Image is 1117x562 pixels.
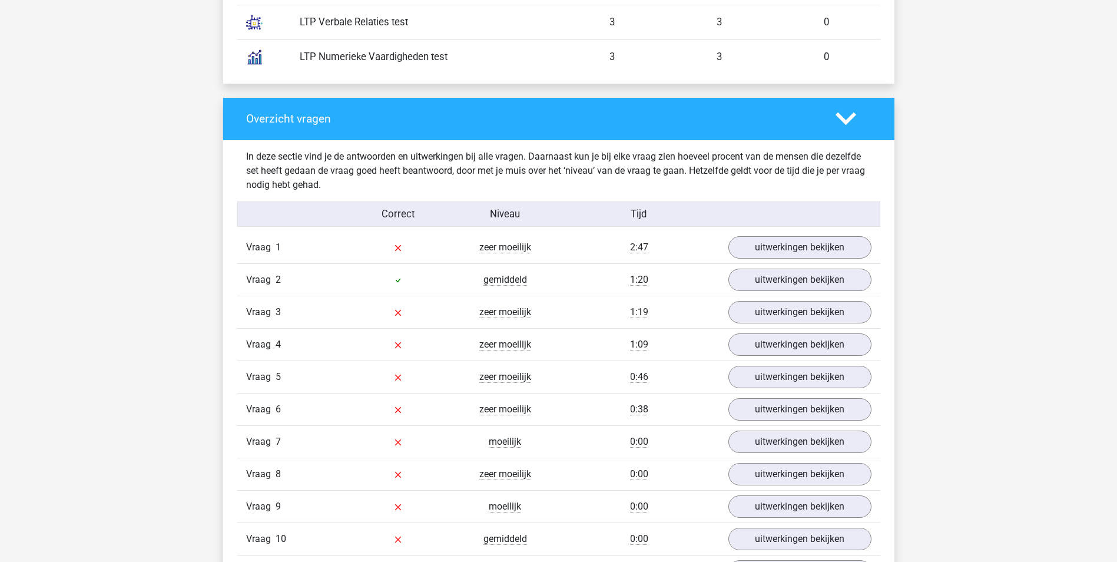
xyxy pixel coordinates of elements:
span: 0:00 [630,468,648,480]
img: numerical_reasoning.c2aee8c4b37e.svg [240,42,269,72]
div: In deze sectie vind je de antwoorden en uitwerkingen bij alle vragen. Daarnaast kun je bij elke v... [237,150,880,192]
span: 2:47 [630,242,648,253]
a: uitwerkingen bekijken [728,463,871,485]
a: uitwerkingen bekijken [728,366,871,388]
span: zeer moeilijk [479,306,531,318]
span: 8 [276,468,281,480]
span: Vraag [246,240,276,254]
a: uitwerkingen bekijken [728,398,871,421]
div: Tijd [558,207,719,222]
span: gemiddeld [483,274,527,286]
span: Vraag [246,532,276,546]
a: uitwerkingen bekijken [728,269,871,291]
a: uitwerkingen bekijken [728,495,871,518]
span: 3 [276,306,281,318]
div: Correct [344,207,452,222]
span: 1:20 [630,274,648,286]
div: 3 [666,15,773,29]
span: gemiddeld [483,533,527,545]
div: LTP Verbale Relaties test [291,15,559,29]
a: uitwerkingen bekijken [728,301,871,323]
span: 0:00 [630,436,648,448]
div: Niveau [452,207,559,222]
img: analogies.7686177dca09.svg [240,8,269,37]
span: zeer moeilijk [479,404,531,415]
span: 9 [276,501,281,512]
span: 6 [276,404,281,415]
a: uitwerkingen bekijken [728,431,871,453]
span: Vraag [246,305,276,319]
span: zeer moeilijk [479,371,531,383]
span: Vraag [246,370,276,384]
span: 0:00 [630,533,648,545]
span: 1:09 [630,339,648,351]
span: 5 [276,371,281,382]
a: uitwerkingen bekijken [728,333,871,356]
div: 0 [773,15,880,29]
span: Vraag [246,435,276,449]
span: 7 [276,436,281,447]
span: 0:00 [630,501,648,513]
div: 3 [666,49,773,64]
span: moeilijk [489,436,521,448]
span: Vraag [246,467,276,481]
span: 0:38 [630,404,648,415]
div: 3 [559,49,666,64]
div: 0 [773,49,880,64]
span: moeilijk [489,501,521,513]
a: uitwerkingen bekijken [728,528,871,550]
span: 4 [276,339,281,350]
h4: Overzicht vragen [246,112,818,125]
span: 1:19 [630,306,648,318]
span: zeer moeilijk [479,339,531,351]
span: Vraag [246,273,276,287]
span: 10 [276,533,286,544]
span: 1 [276,242,281,253]
span: zeer moeilijk [479,242,531,253]
span: zeer moeilijk [479,468,531,480]
div: 3 [559,15,666,29]
span: Vraag [246,338,276,352]
span: 2 [276,274,281,285]
span: 0:46 [630,371,648,383]
a: uitwerkingen bekijken [728,236,871,259]
span: Vraag [246,500,276,514]
span: Vraag [246,402,276,416]
div: LTP Numerieke Vaardigheden test [291,49,559,64]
